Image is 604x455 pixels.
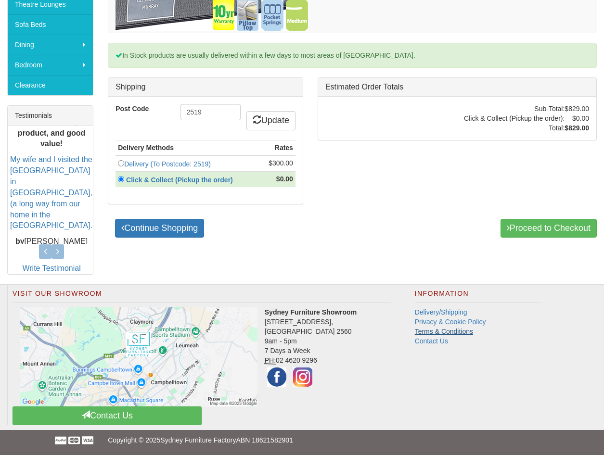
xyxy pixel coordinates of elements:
[246,111,296,130] a: Update
[20,307,257,406] img: Click to activate map
[565,114,589,123] td: $0.00
[116,83,296,91] h3: Shipping
[13,290,391,303] h2: Visit Our Showroom
[276,175,293,183] strong: $0.00
[261,155,296,172] td: $300.00
[325,83,589,91] h3: Estimated Order Totals
[501,219,597,238] a: Proceed to Checkout
[8,106,93,126] div: Testimonials
[8,35,93,55] a: Dining
[10,237,93,248] p: [PERSON_NAME]
[108,43,597,68] div: In Stock products are usually delivered within a few days to most areas of [GEOGRAPHIC_DATA].
[265,365,289,389] img: Facebook
[13,406,202,425] a: Contact Us
[415,318,486,326] a: Privacy & Cookie Policy
[415,308,467,316] a: Delivery/Shipping
[124,160,211,168] a: Delivery (To Postcode: 2519)
[464,114,565,123] td: Click & Collect (Pickup the order):
[108,104,173,114] label: Post Code
[108,430,496,450] p: Copyright © 2025 ABN 18621582901
[124,176,238,184] a: Click & Collect (Pickup the order)
[126,176,233,184] strong: Click & Collect (Pickup the order)
[415,337,448,345] a: Contact Us
[18,118,85,148] b: Great Service, product, and good value!
[10,156,97,230] a: My wife and I visited the [GEOGRAPHIC_DATA] in [GEOGRAPHIC_DATA], (a long way from our home in th...
[22,264,80,272] a: Write Testimonial
[275,144,293,152] strong: Rates
[115,219,204,238] a: Continue Shopping
[415,328,473,335] a: Terms & Conditions
[265,308,357,316] strong: Sydney Furniture Showroom
[565,104,589,114] td: $829.00
[160,436,236,444] a: Sydney Furniture Factory
[118,144,174,152] strong: Delivery Methods
[464,104,565,114] td: Sub-Total:
[8,14,93,35] a: Sofa Beds
[8,55,93,75] a: Bedroom
[15,238,25,246] b: by
[464,123,565,133] td: Total:
[265,356,276,365] abbr: Phone
[8,75,93,95] a: Clearance
[291,365,315,389] img: Instagram
[415,290,542,303] h2: Information
[565,124,589,132] strong: $829.00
